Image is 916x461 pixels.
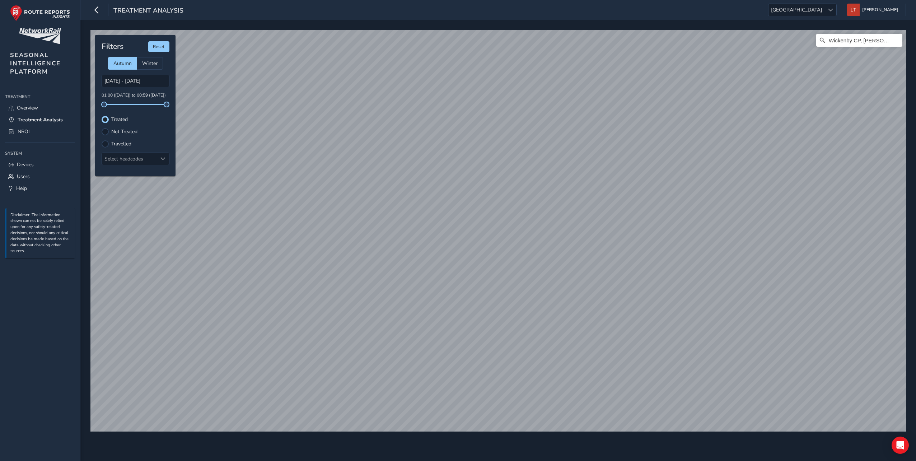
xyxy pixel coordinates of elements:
[10,212,71,255] p: Disclaimer: The information shown can not be solely relied upon for any safety-related decisions,...
[113,60,132,67] span: Autumn
[847,4,901,16] button: [PERSON_NAME]
[10,5,70,21] img: rr logo
[102,92,169,99] p: 01:00 ([DATE]) to 00:59 ([DATE])
[5,148,75,159] div: System
[18,128,31,135] span: NROL
[19,28,61,44] img: customer logo
[111,117,128,122] label: Treated
[111,129,137,134] label: Not Treated
[847,4,860,16] img: diamond-layout
[148,41,169,52] button: Reset
[16,185,27,192] span: Help
[137,57,163,70] div: Winter
[5,102,75,114] a: Overview
[17,104,38,111] span: Overview
[108,57,137,70] div: Autumn
[102,42,123,51] h4: Filters
[111,141,131,146] label: Travelled
[892,437,909,454] div: Open Intercom Messenger
[113,6,183,16] span: Treatment Analysis
[90,30,906,432] canvas: Map
[17,161,34,168] span: Devices
[17,173,30,180] span: Users
[5,126,75,138] a: NROL
[768,4,824,16] span: [GEOGRAPHIC_DATA]
[5,114,75,126] a: Treatment Analysis
[5,91,75,102] div: Treatment
[18,116,63,123] span: Treatment Analysis
[102,153,157,165] div: Select headcodes
[10,51,61,76] span: SEASONAL INTELLIGENCE PLATFORM
[142,60,158,67] span: Winter
[862,4,898,16] span: [PERSON_NAME]
[5,171,75,182] a: Users
[816,34,902,47] input: Search
[5,182,75,194] a: Help
[5,159,75,171] a: Devices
